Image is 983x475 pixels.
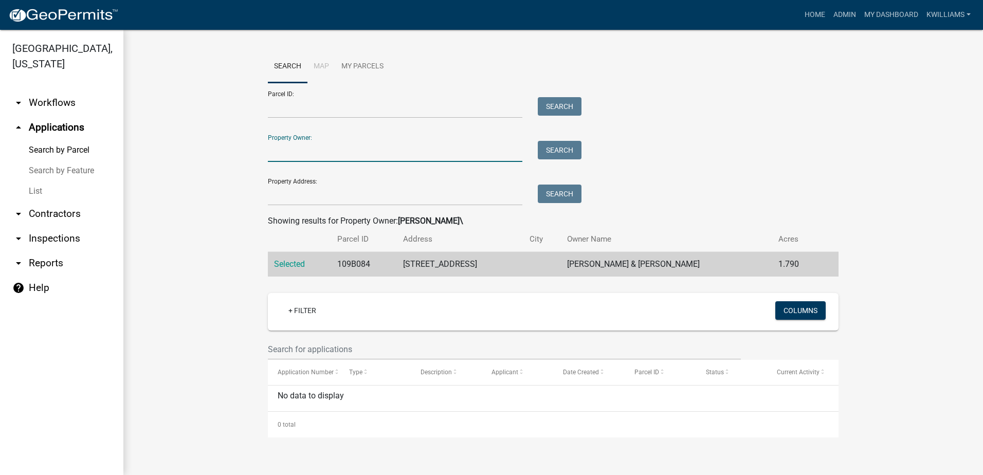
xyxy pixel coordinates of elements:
th: City [523,227,561,251]
th: Address [397,227,523,251]
span: Parcel ID [634,369,659,376]
button: Columns [775,301,826,320]
a: My Dashboard [860,5,922,25]
i: arrow_drop_down [12,232,25,245]
span: Status [706,369,724,376]
i: help [12,282,25,294]
td: 109B084 [331,252,397,277]
td: [STREET_ADDRESS] [397,252,523,277]
th: Owner Name [561,227,773,251]
i: arrow_drop_down [12,257,25,269]
i: arrow_drop_up [12,121,25,134]
datatable-header-cell: Date Created [553,360,625,385]
div: No data to display [268,386,839,411]
datatable-header-cell: Current Activity [767,360,839,385]
i: arrow_drop_down [12,208,25,220]
span: Date Created [563,369,599,376]
strong: [PERSON_NAME]\ [398,216,463,226]
button: Search [538,97,581,116]
datatable-header-cell: Applicant [482,360,553,385]
datatable-header-cell: Type [339,360,411,385]
span: Type [349,369,362,376]
a: Search [268,50,307,83]
a: Selected [274,259,305,269]
a: My Parcels [335,50,390,83]
div: Showing results for Property Owner: [268,215,839,227]
td: [PERSON_NAME] & [PERSON_NAME] [561,252,773,277]
datatable-header-cell: Status [696,360,768,385]
th: Acres [772,227,820,251]
th: Parcel ID [331,227,397,251]
span: Application Number [278,369,334,376]
a: Home [800,5,829,25]
a: kwilliams [922,5,975,25]
i: arrow_drop_down [12,97,25,109]
td: 1.790 [772,252,820,277]
datatable-header-cell: Application Number [268,360,339,385]
datatable-header-cell: Parcel ID [625,360,696,385]
a: + Filter [280,301,324,320]
div: 0 total [268,412,839,437]
button: Search [538,141,581,159]
datatable-header-cell: Description [411,360,482,385]
a: Admin [829,5,860,25]
span: Current Activity [777,369,820,376]
span: Applicant [491,369,518,376]
span: Description [421,369,452,376]
button: Search [538,185,581,203]
input: Search for applications [268,339,741,360]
